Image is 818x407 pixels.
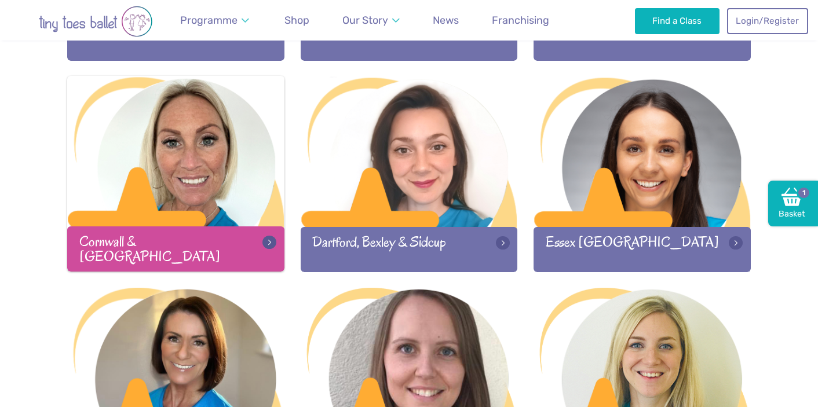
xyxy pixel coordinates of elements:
[492,14,549,26] span: Franchising
[534,76,751,272] a: Essex [GEOGRAPHIC_DATA]
[175,8,255,34] a: Programme
[342,14,388,26] span: Our Story
[487,8,554,34] a: Franchising
[337,8,406,34] a: Our Story
[428,8,464,34] a: News
[797,186,810,200] span: 1
[727,8,808,34] a: Login/Register
[67,76,284,271] a: Cornwall & [GEOGRAPHIC_DATA]
[284,14,309,26] span: Shop
[279,8,315,34] a: Shop
[635,8,720,34] a: Find a Class
[433,14,459,26] span: News
[180,14,238,26] span: Programme
[301,76,518,272] a: Dartford, Bexley & Sidcup
[14,6,177,37] img: tiny toes ballet
[67,226,284,271] div: Cornwall & [GEOGRAPHIC_DATA]
[768,181,818,227] a: Basket1
[534,227,751,272] div: Essex [GEOGRAPHIC_DATA]
[301,227,518,272] div: Dartford, Bexley & Sidcup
